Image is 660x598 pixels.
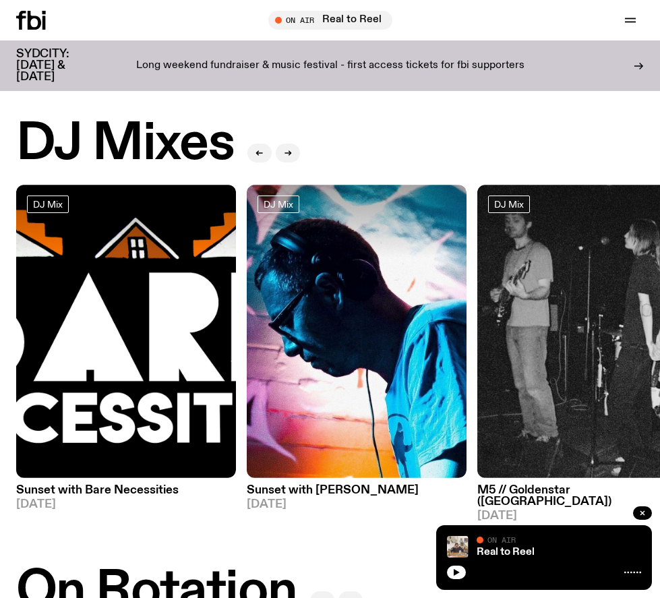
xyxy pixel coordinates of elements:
[264,199,293,209] span: DJ Mix
[33,199,63,209] span: DJ Mix
[16,119,234,170] h2: DJ Mixes
[247,478,467,510] a: Sunset with [PERSON_NAME][DATE]
[477,547,535,558] a: Real to Reel
[16,478,236,510] a: Sunset with Bare Necessities[DATE]
[247,485,467,496] h3: Sunset with [PERSON_NAME]
[16,185,236,478] img: Bare Necessities
[258,196,299,213] a: DJ Mix
[268,11,392,30] button: On AirReal to Reel
[16,499,236,510] span: [DATE]
[494,199,524,209] span: DJ Mix
[488,196,530,213] a: DJ Mix
[16,49,102,83] h3: SYDCITY: [DATE] & [DATE]
[27,196,69,213] a: DJ Mix
[487,535,516,544] span: On Air
[16,485,236,496] h3: Sunset with Bare Necessities
[136,60,524,72] p: Long weekend fundraiser & music festival - first access tickets for fbi supporters
[247,499,467,510] span: [DATE]
[247,185,467,478] img: Simon Caldwell stands side on, looking downwards. He has headphones on. Behind him is a brightly ...
[447,536,469,558] img: Jasper Craig Adams holds a vintage camera to his eye, obscuring his face. He is wearing a grey ju...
